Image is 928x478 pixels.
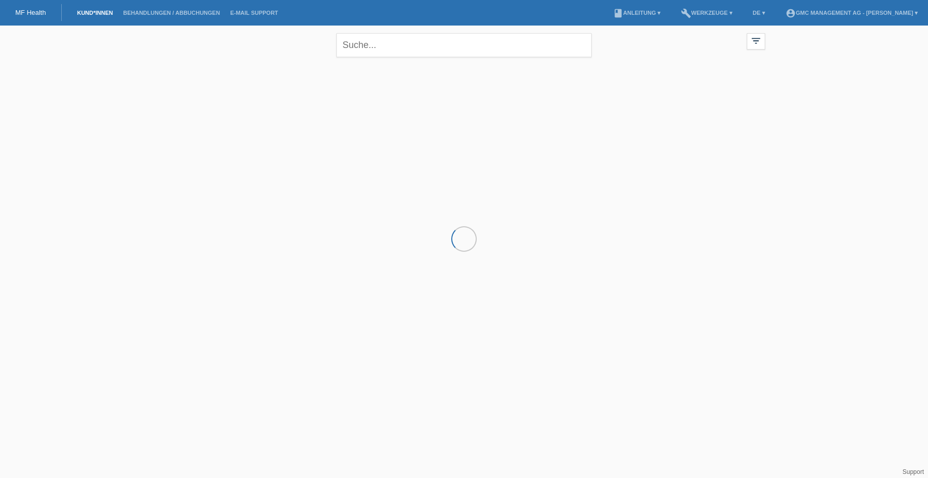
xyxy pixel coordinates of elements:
i: filter_list [750,35,762,46]
a: MF Health [15,9,46,16]
a: account_circleGMC Management AG - [PERSON_NAME] ▾ [780,10,923,16]
a: DE ▾ [748,10,770,16]
a: buildWerkzeuge ▾ [676,10,738,16]
a: bookAnleitung ▾ [608,10,666,16]
a: Support [902,468,924,475]
i: book [613,8,623,18]
i: build [681,8,691,18]
i: account_circle [786,8,796,18]
input: Suche... [336,33,592,57]
a: Behandlungen / Abbuchungen [118,10,225,16]
a: Kund*innen [72,10,118,16]
a: E-Mail Support [225,10,283,16]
